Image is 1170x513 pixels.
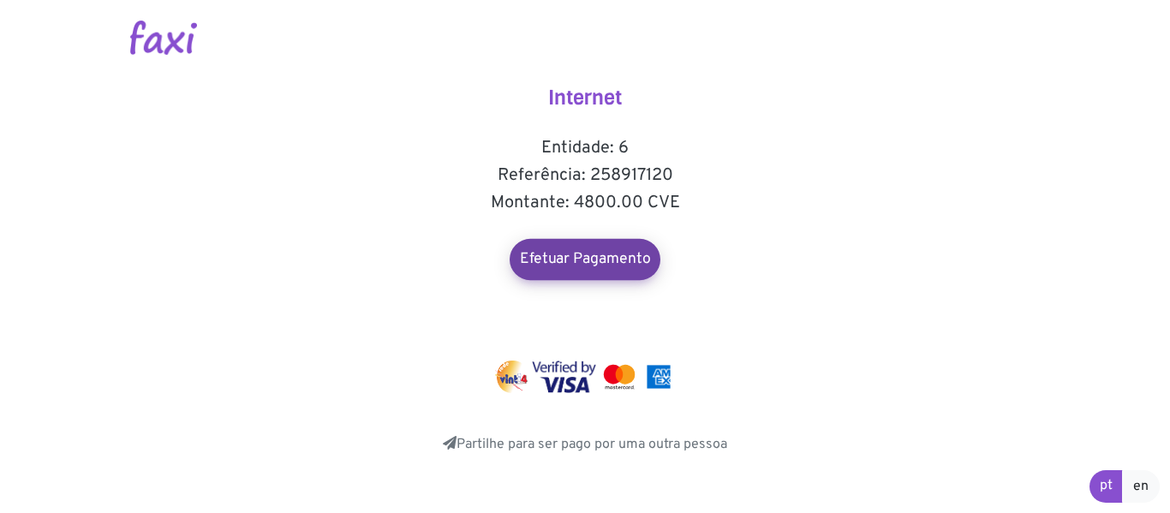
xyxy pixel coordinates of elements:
a: Partilhe para ser pago por uma outra pessoa [443,436,727,453]
a: Efetuar Pagamento [510,239,660,280]
a: en [1122,470,1160,503]
h4: Internet [414,86,756,110]
h5: Entidade: 6 [414,138,756,158]
img: visa [532,361,596,393]
img: vinti4 [495,361,529,393]
h5: Montante: 4800.00 CVE [414,193,756,213]
img: mastercard [600,361,639,393]
a: pt [1089,470,1123,503]
img: mastercard [642,361,675,393]
h5: Referência: 258917120 [414,165,756,186]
